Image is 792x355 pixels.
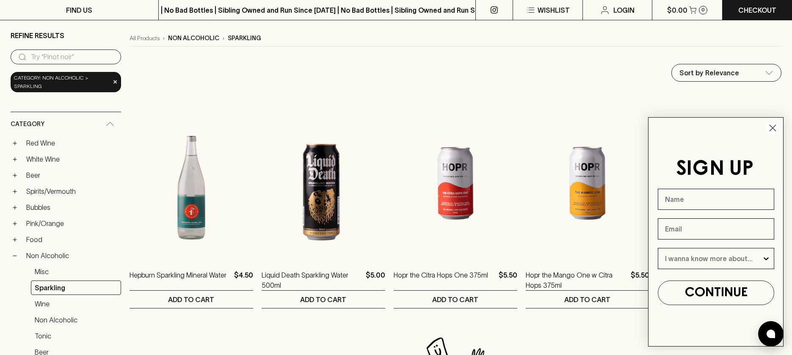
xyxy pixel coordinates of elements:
[526,270,627,290] a: Hopr the Mango One w Citra Hops 375ml
[31,329,121,343] a: Tonic
[11,187,19,195] button: +
[11,203,19,212] button: +
[11,112,121,136] div: Category
[113,77,118,86] span: ×
[765,121,780,135] button: Close dialog
[526,109,649,257] img: Hopr the Mango One w Citra Hops 375ml
[31,264,121,279] a: Misc
[658,218,774,239] input: Email
[262,109,385,257] img: Liquid Death Sparkling Water 500ml
[163,34,165,43] p: ›
[11,251,19,260] button: −
[366,270,385,290] p: $5.00
[31,50,114,64] input: Try “Pinot noir”
[31,313,121,327] a: Non Alcoholic
[564,294,610,305] p: ADD TO CART
[394,270,488,290] a: Hopr the Citra Hops One 375ml
[672,64,781,81] div: Sort by Relevance
[14,74,110,91] span: Category: non alcoholic > sparkling
[526,291,649,308] button: ADD TO CART
[31,297,121,311] a: Wine
[262,291,385,308] button: ADD TO CART
[168,294,214,305] p: ADD TO CART
[499,270,517,290] p: $5.50
[11,139,19,147] button: +
[701,8,705,12] p: 0
[168,34,219,43] p: non alcoholic
[658,281,774,305] button: CONTINUE
[11,171,19,179] button: +
[11,219,19,228] button: +
[223,34,224,43] p: ›
[22,200,121,215] a: Bubbles
[22,216,121,231] a: Pink/Orange
[679,68,739,78] p: Sort by Relevance
[762,248,770,269] button: Show Options
[262,270,362,290] a: Liquid Death Sparkling Water 500ml
[658,189,774,210] input: Name
[394,291,517,308] button: ADD TO CART
[22,136,121,150] a: Red Wine
[676,160,753,179] span: SIGN UP
[66,5,92,15] p: FIND US
[22,152,121,166] a: White Wine
[11,119,44,129] span: Category
[538,5,570,15] p: Wishlist
[22,248,121,263] a: Non Alcoholic
[31,281,121,295] a: Sparkling
[228,34,261,43] p: sparkling
[22,168,121,182] a: Beer
[22,232,121,247] a: Food
[130,291,253,308] button: ADD TO CART
[11,155,19,163] button: +
[667,5,687,15] p: $0.00
[22,184,121,198] a: Spirits/Vermouth
[130,109,253,257] img: Hepburn Sparkling Mineral Water
[300,294,346,305] p: ADD TO CART
[432,294,478,305] p: ADD TO CART
[640,109,792,355] div: FLYOUT Form
[11,235,19,244] button: +
[738,5,776,15] p: Checkout
[665,248,762,269] input: I wanna know more about...
[234,270,253,290] p: $4.50
[767,330,775,338] img: bubble-icon
[394,109,517,257] img: Hopr the Citra Hops One 375ml
[130,270,226,290] a: Hepburn Sparkling Mineral Water
[130,34,160,43] a: All Products
[613,5,635,15] p: Login
[11,30,64,41] p: Refine Results
[631,270,649,290] p: $5.50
